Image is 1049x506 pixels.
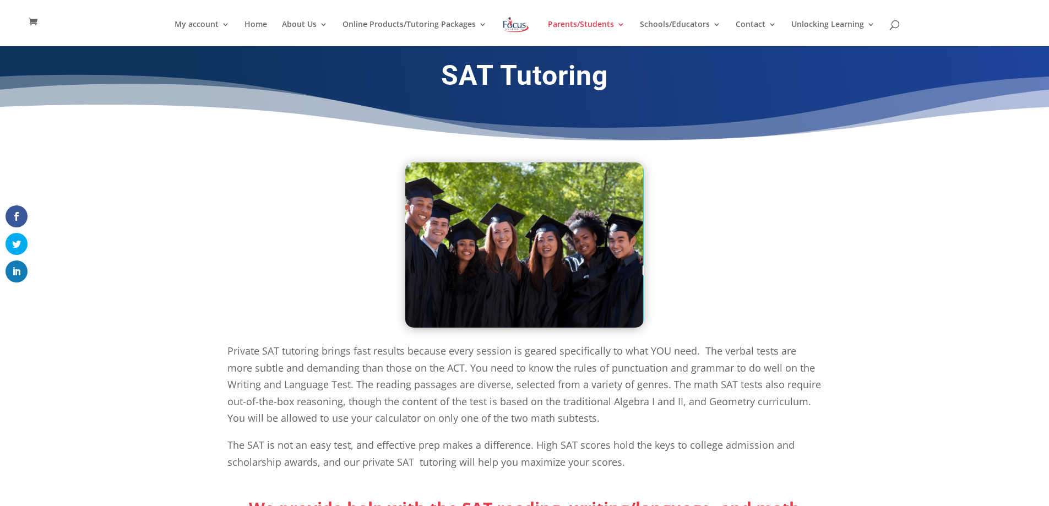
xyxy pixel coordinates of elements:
a: My account [175,20,230,46]
a: About Us [282,20,328,46]
a: Home [244,20,267,46]
h1: SAT Tutoring [227,59,822,97]
img: Screen Shot 2020-09-04 at 4.55.42 PM [405,162,644,328]
a: Online Products/Tutoring Packages [343,20,487,46]
span: The SAT is not an easy test, and effective prep makes a difference. High SAT scores hold the keys... [227,438,795,469]
a: Parents/Students [548,20,625,46]
a: Schools/Educators [640,20,721,46]
img: Focus on Learning [502,15,530,35]
a: Contact [736,20,776,46]
span: Private SAT tutoring brings fast results because every session is geared specifically to what YOU... [227,344,821,425]
a: Unlocking Learning [791,20,875,46]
